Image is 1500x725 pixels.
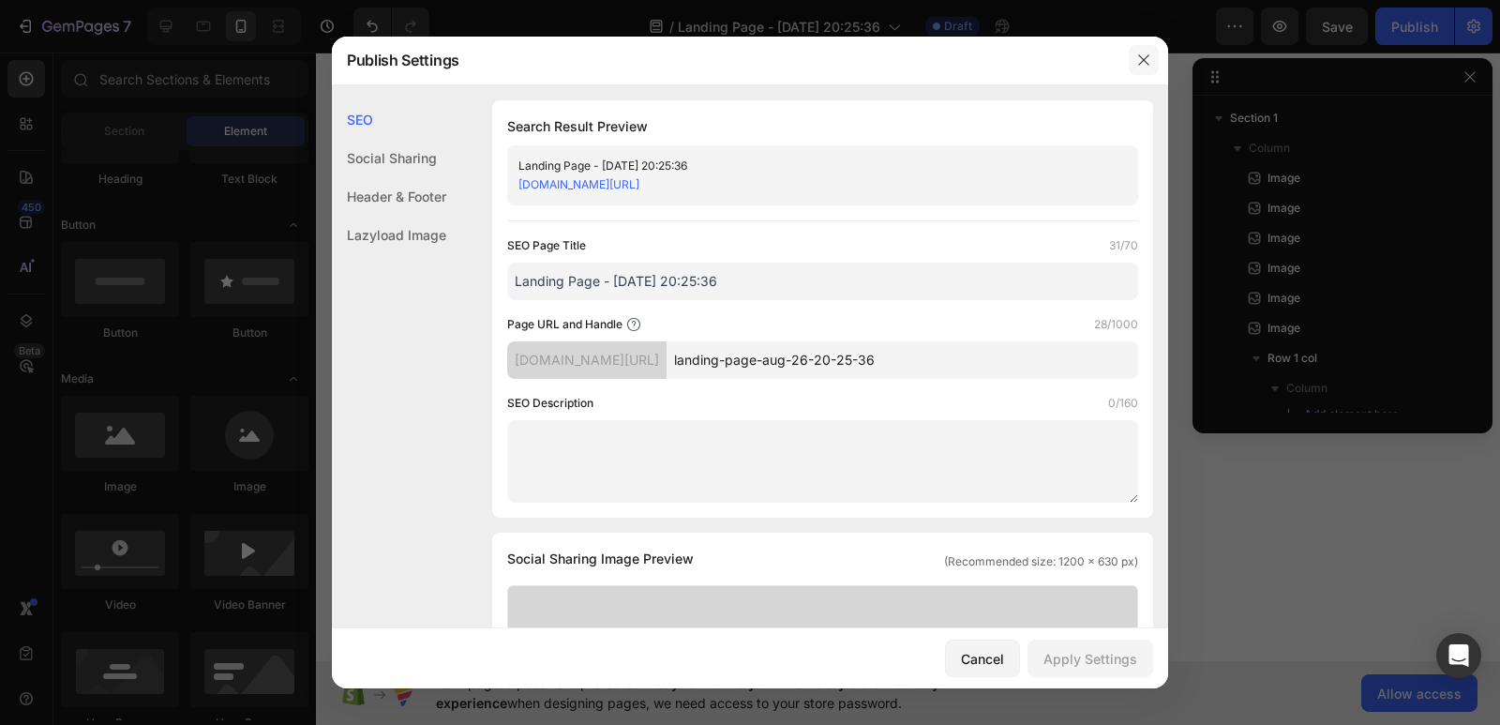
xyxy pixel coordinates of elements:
[1027,640,1153,677] button: Apply Settings
[945,640,1020,677] button: Cancel
[1109,236,1138,255] label: 31/70
[94,9,220,28] span: iPhone 13 Mini ( 375 px)
[1094,315,1138,334] label: 28/1000
[507,263,1138,300] input: Title
[667,341,1138,379] input: Handle
[507,341,667,379] div: [DOMAIN_NAME][URL]
[1436,633,1481,678] div: Open Intercom Messenger
[332,36,1119,84] div: Publish Settings
[944,553,1138,570] span: (Recommended size: 1200 x 630 px)
[507,315,622,334] label: Page URL and Handle
[518,157,1096,175] div: Landing Page - [DATE] 20:25:36
[1043,649,1137,669] div: Apply Settings
[1108,394,1138,413] label: 0/160
[332,139,446,177] div: Social Sharing
[507,394,593,413] label: SEO Description
[507,236,586,255] label: SEO Page Title
[332,177,446,216] div: Header & Footer
[961,649,1004,669] div: Cancel
[332,216,446,254] div: Lazyload Image
[507,548,694,570] span: Social Sharing Image Preview
[507,115,1138,138] h1: Search Result Preview
[518,177,639,191] a: [DOMAIN_NAME][URL]
[332,100,446,139] div: SEO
